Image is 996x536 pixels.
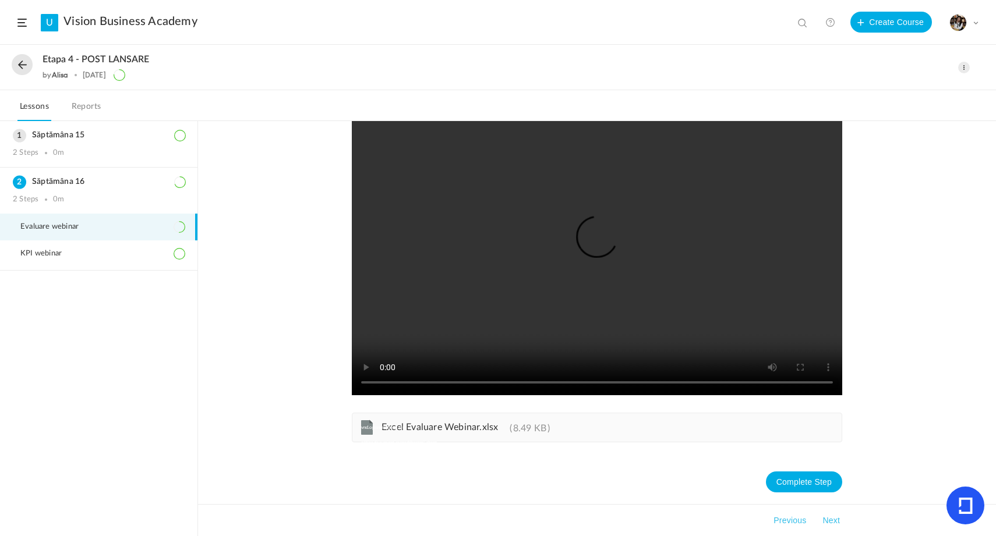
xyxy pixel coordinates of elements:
[766,471,842,492] button: Complete Step
[13,177,185,187] h3: Săptămâna 16
[20,222,93,232] span: Evaluare webinar
[43,71,68,79] div: by
[382,423,498,432] span: Excel Evaluare Webinar.xlsx
[63,15,197,29] a: Vision Business Academy
[20,249,76,258] span: KPI webinar
[510,424,550,433] span: 8.49 KB
[43,54,149,65] span: Etapa 4 - POST LANSARE
[53,148,64,158] div: 0m
[361,420,373,450] cite: vnd.openxmlformats-officedocument.spreadsheetml.sheet
[41,14,58,31] a: U
[950,15,966,31] img: tempimagehs7pti.png
[13,195,38,204] div: 2 Steps
[83,71,106,79] div: [DATE]
[850,12,932,33] button: Create Course
[52,70,69,79] a: Alisa
[820,513,842,527] button: Next
[771,513,808,527] button: Previous
[53,195,64,204] div: 0m
[13,130,185,140] h3: Săptămâna 15
[69,99,104,121] a: Reports
[17,99,51,121] a: Lessons
[13,148,38,158] div: 2 Steps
